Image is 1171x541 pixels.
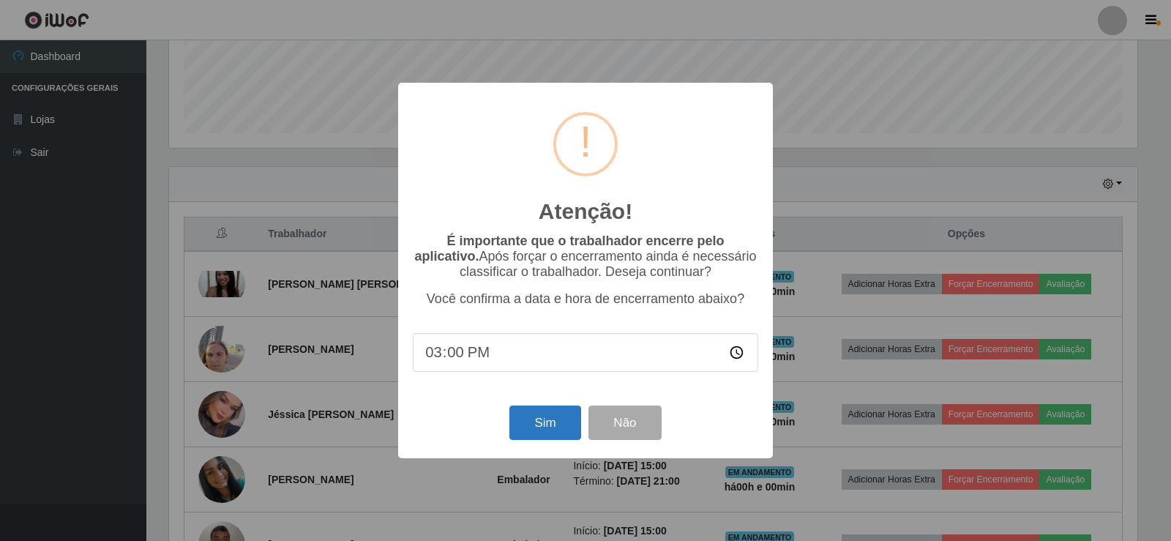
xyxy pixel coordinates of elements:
[413,291,758,307] p: Você confirma a data e hora de encerramento abaixo?
[414,234,724,264] b: É importante que o trabalhador encerre pelo aplicativo.
[413,234,758,280] p: Após forçar o encerramento ainda é necessário classificar o trabalhador. Deseja continuar?
[588,406,661,440] button: Não
[539,198,632,225] h2: Atenção!
[509,406,580,440] button: Sim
